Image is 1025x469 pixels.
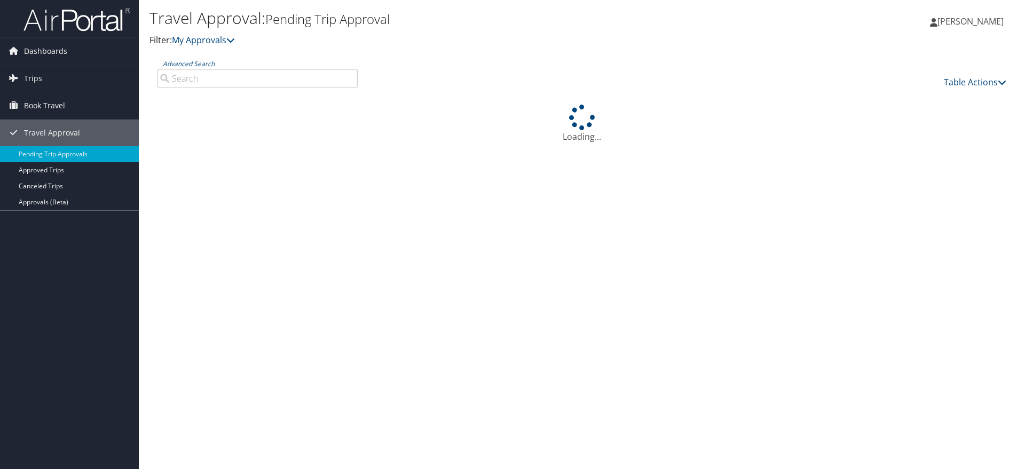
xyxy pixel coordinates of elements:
[24,92,65,119] span: Book Travel
[149,7,726,29] h1: Travel Approval:
[157,69,358,88] input: Advanced Search
[149,34,726,47] p: Filter:
[24,38,67,65] span: Dashboards
[163,59,215,68] a: Advanced Search
[149,105,1014,143] div: Loading...
[930,5,1014,37] a: [PERSON_NAME]
[23,7,130,32] img: airportal-logo.png
[24,120,80,146] span: Travel Approval
[265,10,390,28] small: Pending Trip Approval
[944,76,1006,88] a: Table Actions
[24,65,42,92] span: Trips
[937,15,1004,27] span: [PERSON_NAME]
[172,34,235,46] a: My Approvals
